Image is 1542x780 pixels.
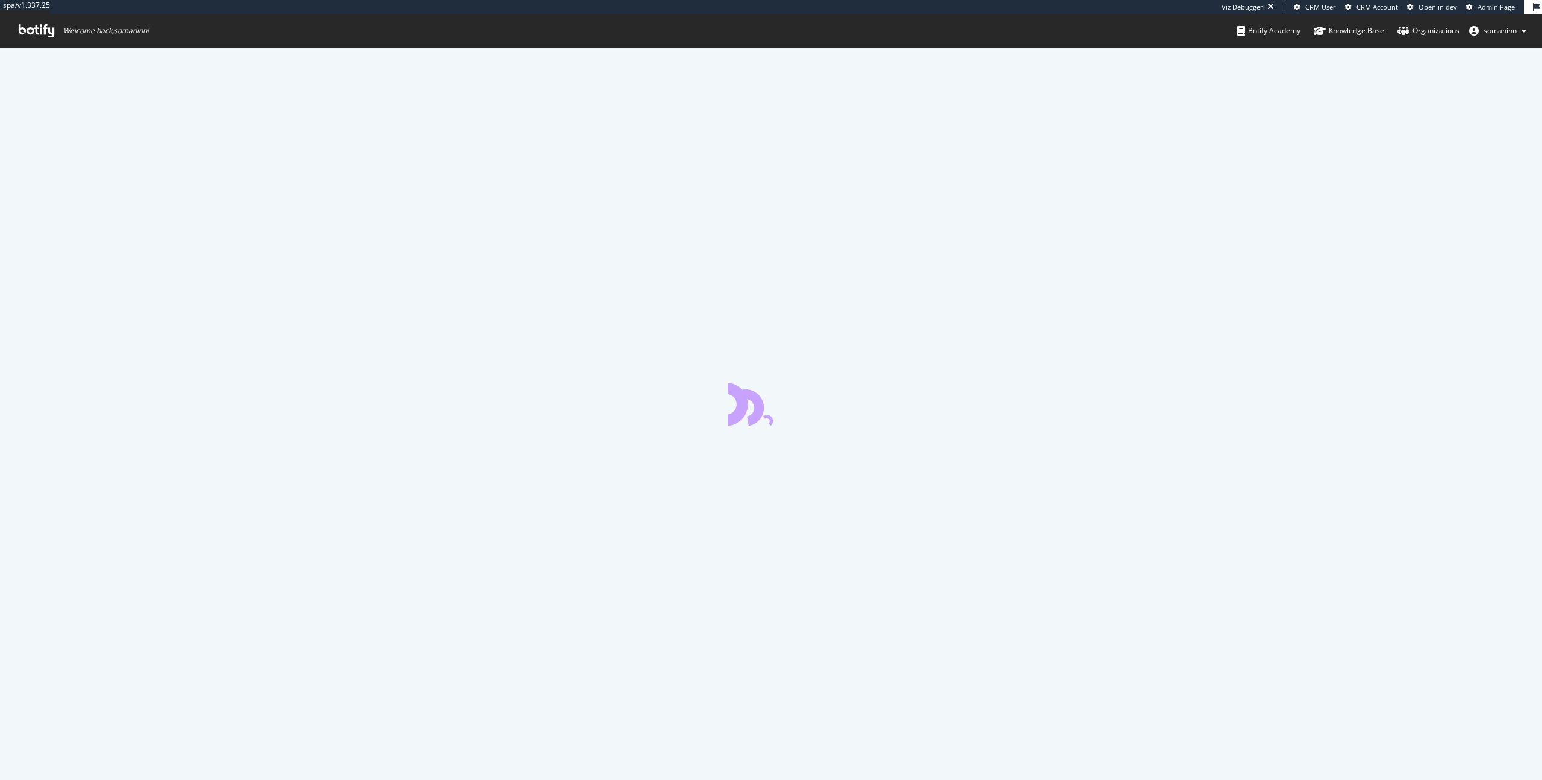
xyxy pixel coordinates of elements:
[1237,25,1300,37] div: Botify Academy
[1478,2,1515,11] span: Admin Page
[1419,2,1457,11] span: Open in dev
[1397,14,1459,47] a: Organizations
[1314,14,1384,47] a: Knowledge Base
[1237,14,1300,47] a: Botify Academy
[1222,2,1265,12] div: Viz Debugger:
[1345,2,1398,12] a: CRM Account
[728,382,814,426] div: animation
[1294,2,1336,12] a: CRM User
[1314,25,1384,37] div: Knowledge Base
[63,26,149,36] span: Welcome back, somaninn !
[1459,21,1536,40] button: somaninn
[1305,2,1336,11] span: CRM User
[1466,2,1515,12] a: Admin Page
[1397,25,1459,37] div: Organizations
[1356,2,1398,11] span: CRM Account
[1407,2,1457,12] a: Open in dev
[1484,25,1517,36] span: somaninn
